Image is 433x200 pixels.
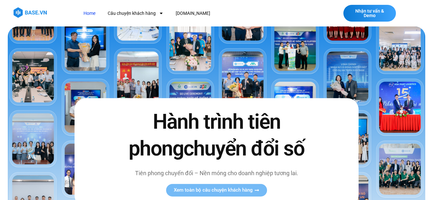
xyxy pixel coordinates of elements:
[124,169,309,177] p: Tiên phong chuyển đổi – Nền móng cho doanh nghiệp tương lai.
[343,5,396,22] a: Nhận tư vấn & Demo
[350,9,389,18] span: Nhận tư vấn & Demo
[79,7,309,19] nav: Menu
[171,7,215,19] a: [DOMAIN_NAME]
[103,7,168,19] a: Câu chuyện khách hàng
[174,188,253,193] span: Xem toàn bộ câu chuyện khách hàng
[124,108,309,162] h2: Hành trình tiên phong
[79,7,100,19] a: Home
[166,184,267,196] a: Xem toàn bộ câu chuyện khách hàng
[183,137,304,161] span: chuyển đổi số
